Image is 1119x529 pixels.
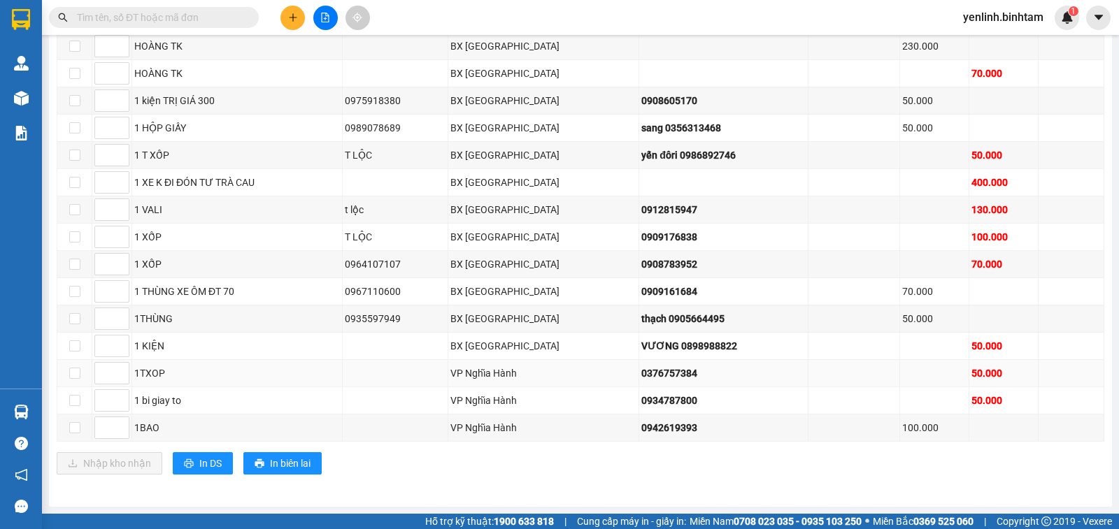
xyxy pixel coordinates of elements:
[352,13,362,22] span: aim
[971,147,1036,163] div: 50.000
[448,360,640,387] td: VP Nghĩa Hành
[971,202,1036,217] div: 130.000
[641,420,806,435] div: 0942619393
[971,365,1036,381] div: 50.000
[971,338,1036,354] div: 50.000
[1086,6,1111,30] button: caret-down
[971,256,1036,272] div: 70.000
[345,202,446,217] div: t lộc
[288,13,298,22] span: plus
[57,452,162,474] button: downloadNhập kho nhận
[450,229,637,245] div: BX [GEOGRAPHIC_DATA]
[450,420,637,435] div: VP Nghĩa Hành
[448,115,640,142] td: BX Quảng Ngãi
[450,38,637,54] div: BX [GEOGRAPHIC_DATA]
[690,514,862,529] span: Miền Nam
[450,338,637,354] div: BX [GEOGRAPHIC_DATA]
[902,311,967,326] div: 50.000
[345,311,446,326] div: 0935597949
[450,175,637,190] div: BX [GEOGRAPHIC_DATA]
[494,516,554,527] strong: 1900 633 818
[173,452,233,474] button: printerIn DS
[134,93,340,108] div: 1 kiện TRỊ GIÁ 300
[1061,11,1074,24] img: icon-new-feature
[320,13,330,22] span: file-add
[14,91,29,106] img: warehouse-icon
[450,284,637,299] div: BX [GEOGRAPHIC_DATA]
[243,452,322,474] button: printerIn biên lai
[12,9,30,30] img: logo-vxr
[873,514,974,529] span: Miền Bắc
[345,120,446,136] div: 0989078689
[448,414,640,442] td: VP Nghĩa Hành
[1071,6,1076,16] span: 1
[448,142,640,169] td: BX Quảng Ngãi
[255,458,264,470] span: printer
[641,393,806,408] div: 0934787800
[1069,6,1078,16] sup: 1
[971,229,1036,245] div: 100.000
[641,311,806,326] div: thạch 0905664495
[641,120,806,136] div: sang 0356313468
[448,224,640,251] td: BX Quảng Ngãi
[448,33,640,60] td: BX Quảng Ngãi
[641,229,806,245] div: 0909176838
[448,60,640,87] td: BX Quảng Ngãi
[448,251,640,278] td: BX Quảng Ngãi
[345,6,370,30] button: aim
[134,420,340,435] div: 1BAO
[15,437,28,450] span: question-circle
[448,278,640,305] td: BX Quảng Ngãi
[134,256,340,272] div: 1 XỐP
[448,333,640,360] td: BX Quảng Ngãi
[902,38,967,54] div: 230.000
[865,519,869,524] span: ⚪️
[734,516,862,527] strong: 0708 023 035 - 0935 103 250
[902,120,967,136] div: 50.000
[134,311,340,326] div: 1THÙNG
[641,147,806,163] div: yến đôri 0986892746
[134,365,340,381] div: 1TXOP
[450,202,637,217] div: BX [GEOGRAPHIC_DATA]
[641,256,806,272] div: 0908783952
[345,147,446,163] div: T LỘC
[425,514,554,529] span: Hỗ trợ kỹ thuật:
[641,338,806,354] div: VƯƠNG 0898988822
[450,147,637,163] div: BX [GEOGRAPHIC_DATA]
[971,66,1036,81] div: 70.000
[14,56,29,71] img: warehouse-icon
[313,6,338,30] button: file-add
[952,8,1055,26] span: yenlinh.binhtam
[450,365,637,381] div: VP Nghĩa Hành
[448,387,640,414] td: VP Nghĩa Hành
[14,126,29,140] img: solution-icon
[913,516,974,527] strong: 0369 525 060
[134,175,340,190] div: 1 XE K ĐI ĐÓN TƯ TRÀ CAU
[77,10,242,25] input: Tìm tên, số ĐT hoặc mã đơn
[14,405,29,419] img: warehouse-icon
[1092,11,1105,24] span: caret-down
[134,229,340,245] div: 1 XỐP
[641,365,806,381] div: 0376757384
[15,500,28,513] span: message
[450,256,637,272] div: BX [GEOGRAPHIC_DATA]
[984,514,986,529] span: |
[450,311,637,326] div: BX [GEOGRAPHIC_DATA]
[902,93,967,108] div: 50.000
[134,120,340,136] div: 1 HỘP GIẤY
[450,66,637,81] div: BX [GEOGRAPHIC_DATA]
[184,458,194,470] span: printer
[971,393,1036,408] div: 50.000
[641,93,806,108] div: 0908605170
[641,202,806,217] div: 0912815947
[450,393,637,408] div: VP Nghĩa Hành
[450,120,637,136] div: BX [GEOGRAPHIC_DATA]
[345,284,446,299] div: 0967110600
[641,284,806,299] div: 0909161684
[134,147,340,163] div: 1 T XỐP
[15,468,28,481] span: notification
[134,284,340,299] div: 1 THÙNG XE ÔM ĐT 70
[448,196,640,224] td: BX Quảng Ngãi
[564,514,566,529] span: |
[134,338,340,354] div: 1 KIỆN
